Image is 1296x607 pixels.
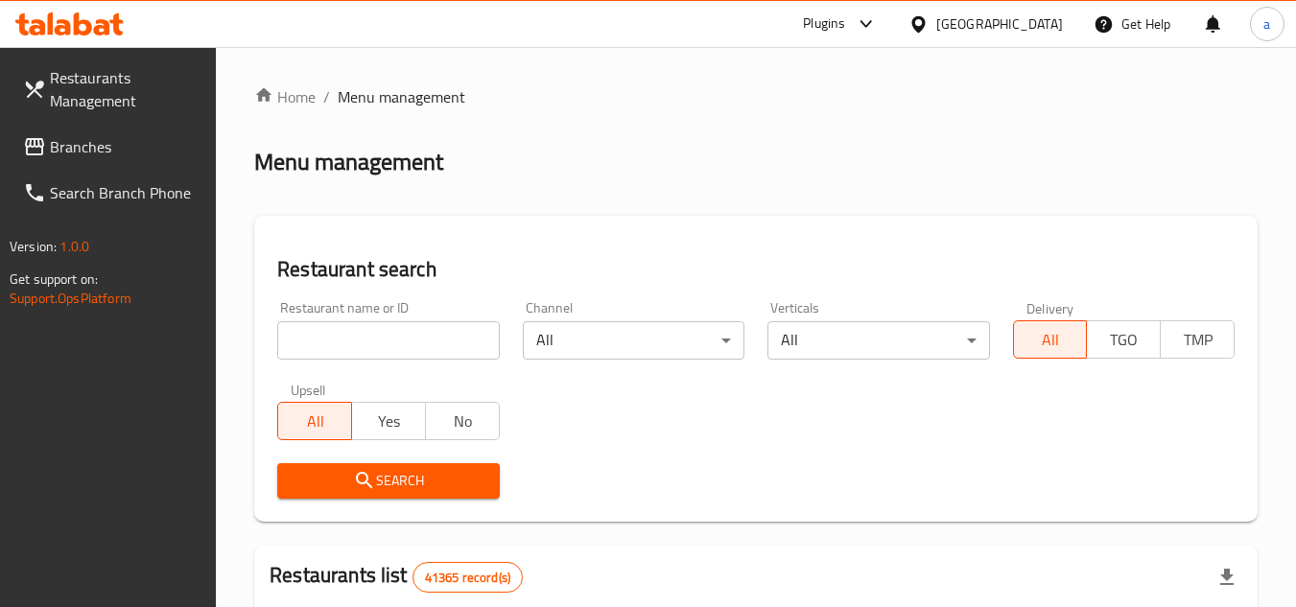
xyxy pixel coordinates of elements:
[323,85,330,108] li: /
[50,181,201,204] span: Search Branch Phone
[50,135,201,158] span: Branches
[277,255,1235,284] h2: Restaurant search
[413,569,522,587] span: 41365 record(s)
[277,321,499,360] input: Search for restaurant name or ID..
[360,408,418,435] span: Yes
[277,402,352,440] button: All
[291,383,326,396] label: Upsell
[338,85,465,108] span: Menu management
[10,286,131,311] a: Support.OpsPlatform
[8,124,217,170] a: Branches
[434,408,492,435] span: No
[1204,554,1250,600] div: Export file
[412,562,523,593] div: Total records count
[10,234,57,259] span: Version:
[936,13,1063,35] div: [GEOGRAPHIC_DATA]
[59,234,89,259] span: 1.0.0
[351,402,426,440] button: Yes
[1263,13,1270,35] span: a
[8,55,217,124] a: Restaurants Management
[1026,301,1074,315] label: Delivery
[1086,320,1161,359] button: TGO
[277,463,499,499] button: Search
[1022,326,1080,354] span: All
[270,561,523,593] h2: Restaurants list
[425,402,500,440] button: No
[1160,320,1235,359] button: TMP
[50,66,201,112] span: Restaurants Management
[10,267,98,292] span: Get support on:
[293,469,483,493] span: Search
[767,321,989,360] div: All
[254,85,316,108] a: Home
[1013,320,1088,359] button: All
[8,170,217,216] a: Search Branch Phone
[1168,326,1227,354] span: TMP
[803,12,845,35] div: Plugins
[254,147,443,177] h2: Menu management
[523,321,744,360] div: All
[1095,326,1153,354] span: TGO
[286,408,344,435] span: All
[254,85,1258,108] nav: breadcrumb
